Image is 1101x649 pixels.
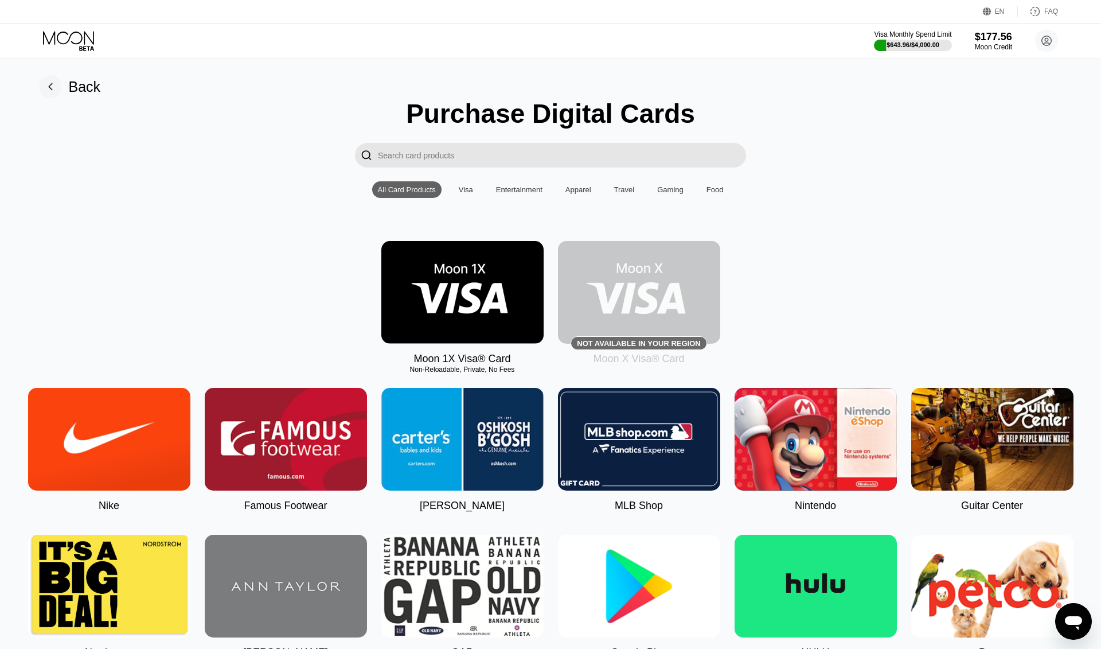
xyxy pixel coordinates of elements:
[593,353,684,365] div: Moon X Visa® Card
[975,31,1012,43] div: $177.56
[361,149,372,162] div: 
[975,43,1012,51] div: Moon Credit
[39,75,101,98] div: Back
[496,185,542,194] div: Entertainment
[1018,6,1058,17] div: FAQ
[490,181,548,198] div: Entertainment
[413,353,510,365] div: Moon 1X Visa® Card
[1044,7,1058,15] div: FAQ
[795,500,836,512] div: Nintendo
[608,181,641,198] div: Travel
[983,6,1018,17] div: EN
[406,98,695,129] div: Purchase Digital Cards
[874,30,951,51] div: Visa Monthly Spend Limit$643.96/$4,000.00
[355,143,378,168] div: 
[378,143,746,168] input: Search card products
[565,185,591,194] div: Apparel
[706,185,724,194] div: Food
[420,500,505,512] div: [PERSON_NAME]
[381,366,544,374] div: Non-Reloadable, Private, No Fees
[1055,603,1092,640] iframe: Button to launch messaging window
[453,181,479,198] div: Visa
[701,181,729,198] div: Food
[560,181,597,198] div: Apparel
[651,181,689,198] div: Gaming
[244,500,327,512] div: Famous Footwear
[378,185,436,194] div: All Card Products
[372,181,442,198] div: All Card Products
[961,500,1023,512] div: Guitar Center
[99,500,119,512] div: Nike
[614,185,635,194] div: Travel
[615,500,663,512] div: MLB Shop
[874,30,951,38] div: Visa Monthly Spend Limit
[975,31,1012,51] div: $177.56Moon Credit
[459,185,473,194] div: Visa
[995,7,1005,15] div: EN
[558,241,720,344] div: Not available in your region
[577,339,700,348] div: Not available in your region
[657,185,684,194] div: Gaming
[69,79,101,95] div: Back
[887,41,939,48] div: $643.96 / $4,000.00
